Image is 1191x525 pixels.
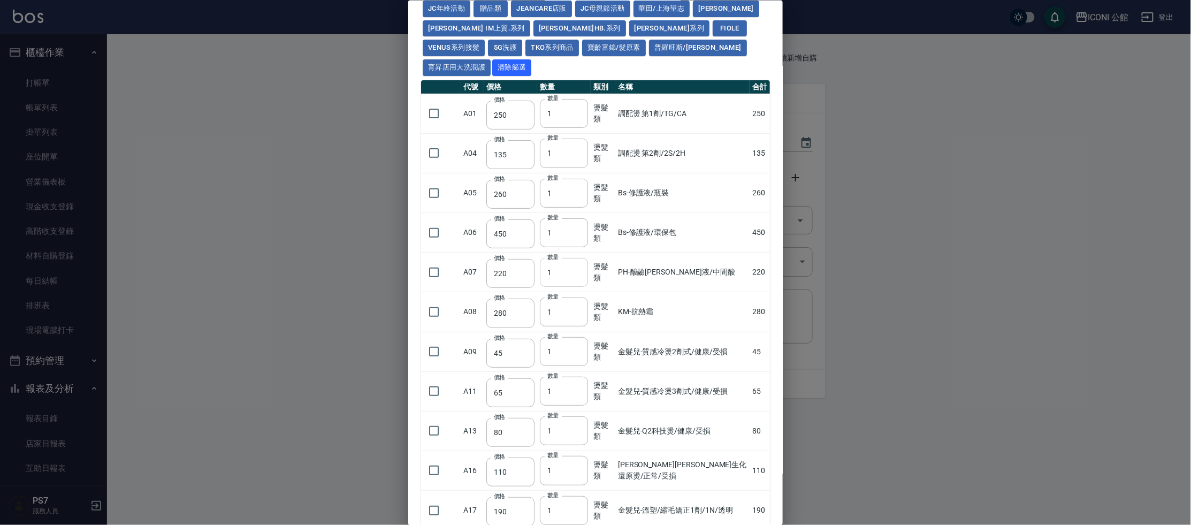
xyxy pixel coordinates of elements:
td: 燙髮類 [591,212,615,252]
button: TKO系列商品 [525,40,579,56]
td: [PERSON_NAME][PERSON_NAME]生化還原燙/正常/受損 [615,451,750,490]
td: 45 [750,332,770,371]
td: Bs-修護液/環保包 [615,212,750,252]
button: [PERSON_NAME]HB.系列 [533,20,626,36]
td: 80 [750,411,770,451]
td: 260 [750,173,770,212]
td: 250 [750,94,770,133]
label: 價格 [494,294,505,302]
td: KM-抗熱霜 [615,292,750,331]
td: 65 [750,371,770,411]
td: A07 [461,252,484,292]
th: 合計 [750,80,770,94]
td: 燙髮類 [591,94,615,133]
button: Fiole [713,20,747,36]
button: [PERSON_NAME]系列 [629,20,710,36]
label: 數量 [547,134,559,142]
button: 寶齡富錦/髮原素 [582,40,646,56]
label: 數量 [547,412,559,420]
label: 數量 [547,372,559,380]
th: 代號 [461,80,484,94]
td: 燙髮類 [591,292,615,331]
label: 價格 [494,95,505,103]
td: 280 [750,292,770,331]
label: 數量 [547,292,559,300]
td: A16 [461,451,484,490]
td: A08 [461,292,484,331]
td: PH-酸鹼[PERSON_NAME]液/中間酸 [615,252,750,292]
button: [PERSON_NAME] iM上質.系列 [423,20,530,36]
label: 數量 [547,451,559,459]
th: 類別 [591,80,615,94]
label: 價格 [494,333,505,341]
button: Venus系列接髮 [423,40,485,56]
td: 燙髮類 [591,173,615,212]
label: 價格 [494,373,505,381]
button: 普羅旺斯/[PERSON_NAME] [649,40,747,56]
td: 燙髮類 [591,451,615,490]
td: 450 [750,212,770,252]
button: 清除篩選 [492,59,532,76]
td: 燙髮類 [591,133,615,173]
td: 金髮兒-質感冷燙3劑式/健康/受損 [615,371,750,411]
button: 5G洗護 [488,40,522,56]
label: 價格 [494,135,505,143]
td: A05 [461,173,484,212]
td: 調配燙 第2劑/2S/2H [615,133,750,173]
th: 名稱 [615,80,750,94]
label: 價格 [494,254,505,262]
label: 數量 [547,253,559,261]
td: A06 [461,212,484,252]
td: 135 [750,133,770,173]
td: A11 [461,371,484,411]
th: 數量 [537,80,591,94]
td: 燙髮類 [591,332,615,371]
td: 燙髮類 [591,371,615,411]
td: A04 [461,133,484,173]
label: 數量 [547,332,559,340]
td: 燙髮類 [591,252,615,292]
td: A09 [461,332,484,371]
button: 育昇店用大洗潤護 [423,59,491,76]
td: A13 [461,411,484,451]
label: 數量 [547,94,559,102]
label: 價格 [494,175,505,183]
td: 燙髮類 [591,411,615,451]
td: A01 [461,94,484,133]
label: 價格 [494,492,505,500]
td: 110 [750,451,770,490]
label: 價格 [494,413,505,421]
label: 數量 [547,491,559,499]
label: 數量 [547,173,559,181]
label: 價格 [494,215,505,223]
th: 價格 [484,80,537,94]
label: 價格 [494,452,505,460]
td: Bs-修護液/瓶裝 [615,173,750,212]
td: 金髮兒-質感冷燙2劑式/健康/受損 [615,332,750,371]
td: 220 [750,252,770,292]
label: 數量 [547,213,559,221]
td: 金髮兒-Q2科技燙/健康/受損 [615,411,750,451]
td: 調配燙 第1劑/TG/CA [615,94,750,133]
